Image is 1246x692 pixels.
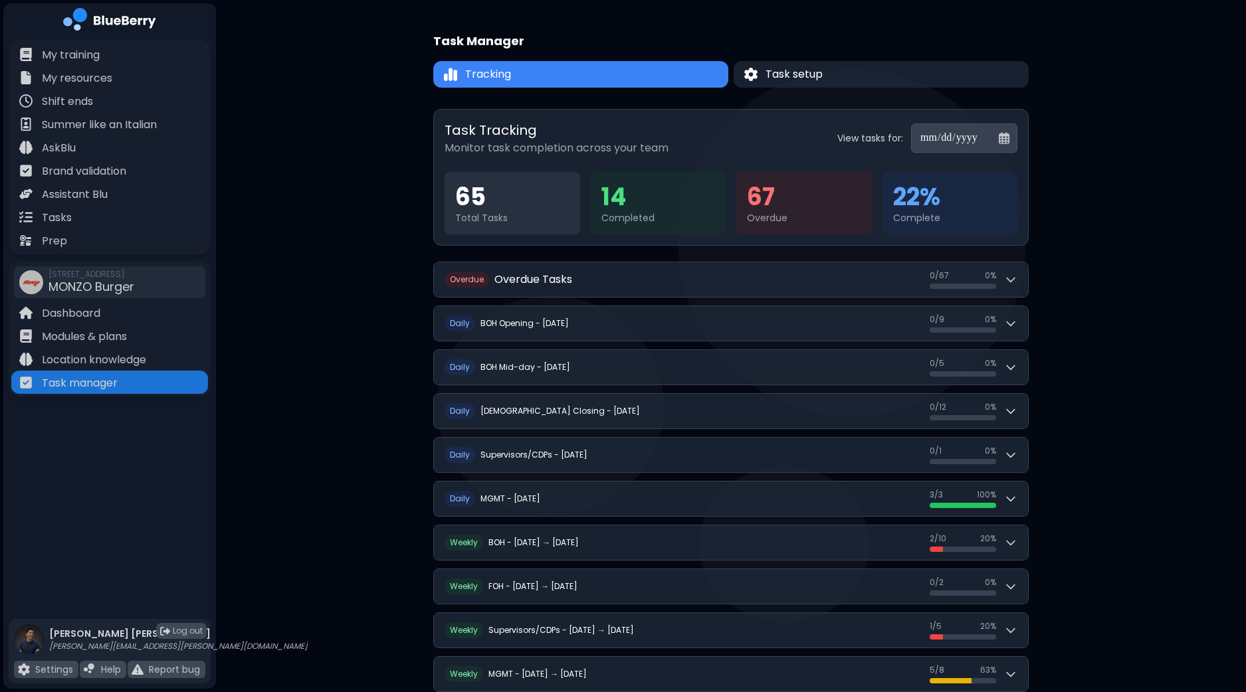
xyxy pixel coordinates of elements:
[42,233,67,249] p: Prep
[63,8,156,35] img: company logo
[444,67,457,82] img: Tracking
[488,625,634,636] h2: Supervisors/CDPs - [DATE] → [DATE]
[930,489,943,500] span: 3 / 3
[455,405,470,416] span: aily
[19,376,33,389] img: file icon
[985,358,996,369] span: 0 %
[445,447,475,463] span: D
[42,140,76,156] p: AskBlu
[434,262,1028,297] button: OverdueOverdue Tasks0/670%
[766,66,823,82] span: Task setup
[445,120,669,140] h2: Task Tracking
[747,212,861,224] div: Overdue
[480,493,540,504] h2: MGMT - [DATE]
[434,350,1028,385] button: DailyBOH Mid-day - [DATE]0/50%
[434,306,1028,341] button: DailyBOH Opening - [DATE]0/90%
[455,361,470,373] span: aily
[445,491,475,507] span: D
[18,663,30,675] img: file icon
[42,117,157,133] p: Summer like an Italian
[19,164,33,177] img: file icon
[433,61,728,88] button: TrackingTracking
[445,315,475,331] span: D
[42,94,93,110] p: Shift ends
[19,187,33,201] img: file icon
[980,621,996,632] span: 20 %
[42,163,126,179] p: Brand validation
[893,183,1007,212] div: 22 %
[455,449,470,460] span: aily
[837,132,903,144] label: View tasks for:
[458,624,478,636] span: eekly
[494,272,572,288] h2: Overdue Tasks
[19,211,33,224] img: file icon
[19,353,33,366] img: file icon
[601,212,716,224] div: Completed
[42,70,112,86] p: My resources
[930,621,942,632] span: 1 / 5
[480,362,570,373] h2: BOH Mid-day - [DATE]
[19,48,33,61] img: file icon
[744,68,758,82] img: Task setup
[19,329,33,343] img: file icon
[42,352,146,368] p: Location knowledge
[980,665,996,675] span: 63 %
[456,274,484,285] span: verdue
[101,663,121,675] p: Help
[445,622,483,638] span: W
[14,624,44,667] img: profile photo
[445,140,669,156] p: Monitor task completion across your team
[445,535,483,551] span: W
[458,580,478,592] span: eekly
[455,317,470,329] span: aily
[160,626,170,636] img: logout
[42,329,127,345] p: Modules & plans
[434,394,1028,428] button: Daily[DEMOGRAPHIC_DATA] Closing - [DATE]0/120%
[434,525,1028,560] button: WeeklyBOH - [DATE] → [DATE]2/1020%
[930,446,942,456] span: 0 / 1
[930,402,946,412] span: 0 / 12
[445,578,483,594] span: W
[488,669,587,679] h2: MGMT - [DATE] → [DATE]
[980,533,996,544] span: 20 %
[930,314,944,325] span: 0 / 9
[445,403,475,419] span: D
[434,657,1028,691] button: WeeklyMGMT - [DATE] → [DATE]5/863%
[35,663,73,675] p: Settings
[445,272,489,288] span: O
[893,212,1007,224] div: Complete
[985,577,996,588] span: 0 %
[930,665,944,675] span: 5 / 8
[433,32,524,50] h1: Task Manager
[49,641,308,651] p: [PERSON_NAME][EMAIL_ADDRESS][PERSON_NAME][DOMAIN_NAME]
[985,270,996,281] span: 0 %
[455,212,570,224] div: Total Tasks
[930,533,946,544] span: 2 / 10
[84,663,96,675] img: file icon
[434,438,1028,472] button: DailySupervisors/CDPs - [DATE]0/10%
[42,210,72,226] p: Tasks
[49,278,134,295] span: MONZO Burger
[445,666,483,682] span: W
[434,569,1028,604] button: WeeklyFOH - [DATE] → [DATE]0/20%
[455,493,470,504] span: aily
[42,187,108,203] p: Assistant Blu
[19,141,33,154] img: file icon
[747,183,861,212] div: 67
[19,71,33,84] img: file icon
[930,270,949,281] span: 0 / 67
[985,402,996,412] span: 0 %
[49,269,134,280] span: [STREET_ADDRESS]
[465,66,511,82] span: Tracking
[480,406,640,416] h2: [DEMOGRAPHIC_DATA] Closing - [DATE]
[488,537,579,548] h2: BOH - [DATE] → [DATE]
[601,183,716,212] div: 14
[977,489,996,500] span: 100 %
[480,450,587,460] h2: Supervisors/CDPs - [DATE]
[734,61,1029,88] button: Task setupTask setup
[930,577,944,588] span: 0 / 2
[19,118,33,131] img: file icon
[434,613,1028,648] button: WeeklySupervisors/CDPs - [DATE] → [DATE]1/520%
[49,628,308,640] p: [PERSON_NAME] [PERSON_NAME]
[985,446,996,456] span: 0 %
